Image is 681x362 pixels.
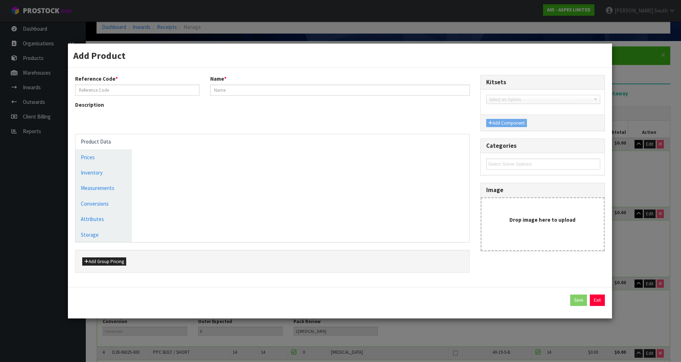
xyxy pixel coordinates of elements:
h3: Kitsets [486,79,599,86]
a: Storage [75,227,132,242]
a: Inventory [75,165,132,180]
h3: Categories [486,142,599,149]
a: Measurements [75,181,132,195]
span: Select an Option [489,95,591,104]
h3: Add Product [73,49,607,62]
button: Add Component [486,119,527,127]
label: Reference Code [75,75,118,82]
h3: Image [486,187,599,193]
a: Conversions [75,196,132,211]
input: Reference Code [75,85,199,96]
button: Exit [590,295,605,306]
label: Description [75,101,104,109]
button: Add Group Pricing [82,257,126,266]
button: Save [570,295,587,306]
label: Name [210,75,227,82]
strong: Drop image here to upload [509,216,576,223]
a: Prices [75,150,132,165]
a: Attributes [75,212,132,226]
a: Product Data [75,134,132,149]
input: Name [210,85,470,96]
